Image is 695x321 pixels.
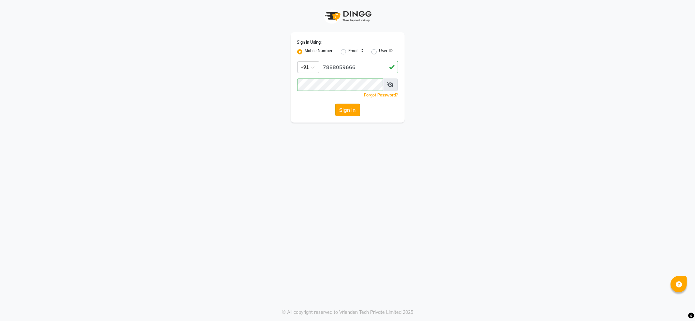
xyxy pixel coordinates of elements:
[349,48,364,56] label: Email ID
[319,61,398,73] input: Username
[305,48,333,56] label: Mobile Number
[364,93,398,97] a: Forgot Password?
[335,104,360,116] button: Sign In
[297,39,322,45] label: Sign In Using:
[322,7,374,26] img: logo1.svg
[297,79,383,91] input: Username
[379,48,393,56] label: User ID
